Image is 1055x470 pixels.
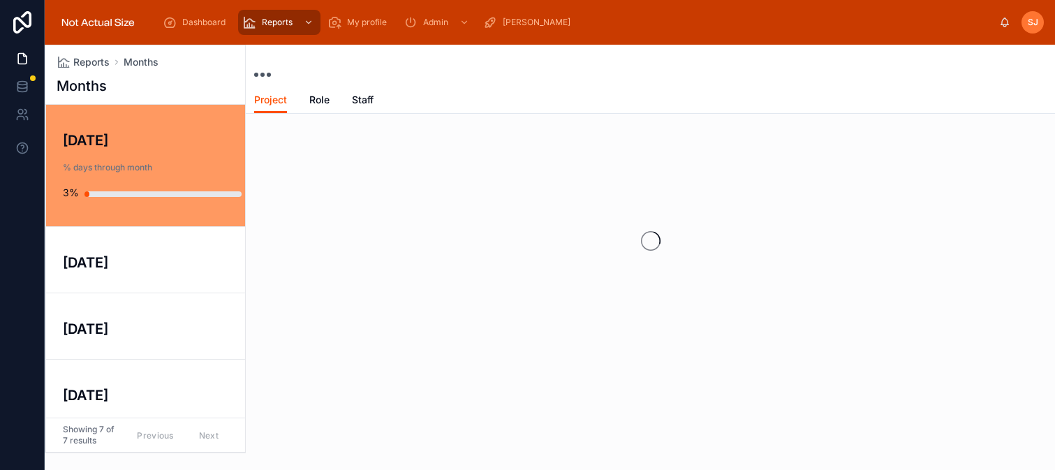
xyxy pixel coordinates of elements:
[1028,17,1038,28] span: SJ
[423,17,448,28] span: Admin
[152,7,999,38] div: scrollable content
[323,10,397,35] a: My profile
[57,76,107,96] h1: Months
[63,252,247,273] h3: [DATE]
[309,87,330,115] a: Role
[46,226,245,293] a: [DATE]
[63,130,247,151] h3: [DATE]
[352,93,374,107] span: Staff
[238,10,320,35] a: Reports
[56,11,140,34] img: App logo
[347,17,387,28] span: My profile
[63,162,247,173] span: % days through month
[63,318,247,339] h3: [DATE]
[46,105,245,226] a: [DATE]% days through month3%
[73,55,110,69] span: Reports
[57,55,110,69] a: Reports
[182,17,226,28] span: Dashboard
[63,179,79,207] div: 3%
[254,87,287,114] a: Project
[479,10,580,35] a: [PERSON_NAME]
[46,359,245,425] a: [DATE]
[399,10,476,35] a: Admin
[503,17,570,28] span: [PERSON_NAME]
[309,93,330,107] span: Role
[124,55,158,69] a: Months
[63,385,247,406] h3: [DATE]
[158,10,235,35] a: Dashboard
[46,293,245,359] a: [DATE]
[352,87,374,115] a: Staff
[262,17,293,28] span: Reports
[63,424,116,446] span: Showing 7 of 7 results
[254,93,287,107] span: Project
